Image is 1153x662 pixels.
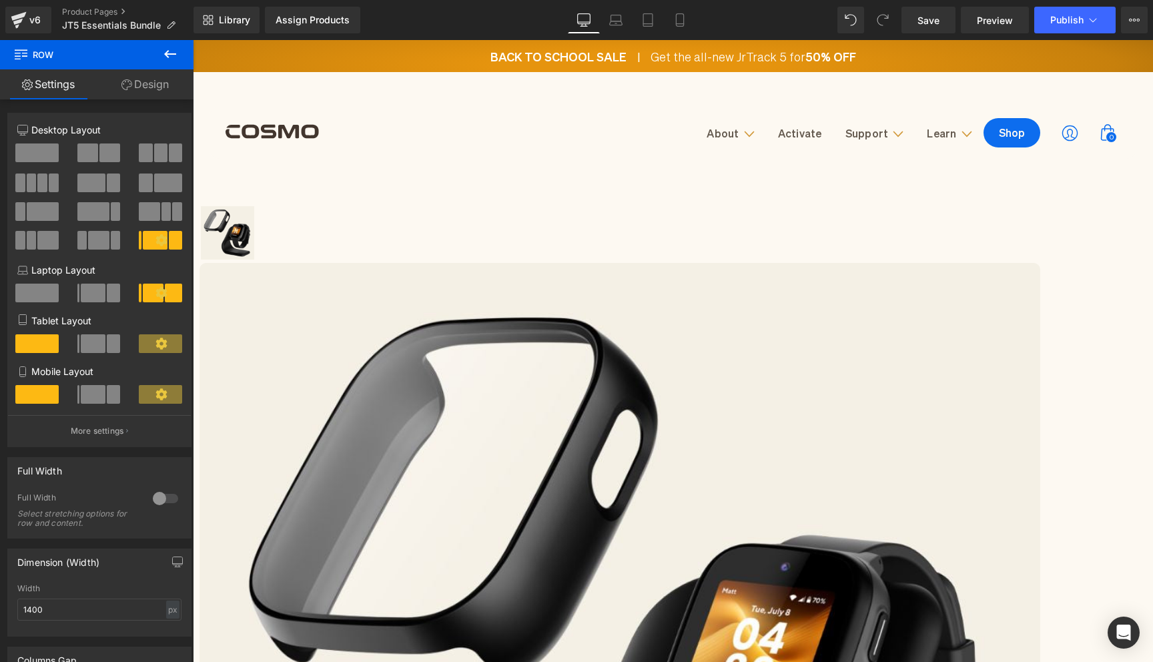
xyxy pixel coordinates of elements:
[857,78,897,108] a: Login to the Cosmo Together Parent Portal
[194,7,260,33] a: New Library
[71,425,124,437] p: More settings
[298,7,434,25] span: BACK TO SCHOOL SALE
[837,7,864,33] button: Undo
[13,40,147,69] span: Row
[902,79,929,106] a: 0
[568,7,600,33] a: Desktop
[600,7,632,33] a: Laptop
[219,14,250,26] span: Library
[17,458,62,476] div: Full Width
[17,492,139,507] div: Full Width
[62,7,194,17] a: Product Pages
[961,7,1029,33] a: Preview
[632,7,664,33] a: Tablet
[913,92,923,102] span: 0
[17,584,181,593] div: Width
[664,7,696,33] a: Mobile
[17,263,181,277] p: Laptop Layout
[17,599,181,621] input: auto
[17,509,137,528] div: Select stretching options for row and content.
[27,11,43,29] div: v6
[977,13,1013,27] span: Preview
[33,81,126,102] img: Cosmo Technologies, Inc.
[276,15,350,25] div: Assign Products
[1050,15,1084,25] span: Publish
[17,549,99,568] div: Dimension (Width)
[444,7,447,25] span: |
[458,7,663,25] span: Get the all-new JrTrack 5 for
[1121,7,1148,33] button: More
[8,166,61,220] img: JT5 Essentials Bundle
[97,69,194,99] a: Design
[8,415,191,446] button: More settings
[869,7,896,33] button: Redo
[613,8,663,24] strong: 50% OFF
[8,166,63,222] a: JT5 Essentials Bundle
[17,123,181,137] p: Desktop Layout
[1108,617,1140,649] div: Open Intercom Messenger
[62,20,161,31] span: JT5 Essentials Bundle
[166,601,179,619] div: px
[17,364,181,378] p: Mobile Layout
[917,13,939,27] span: Save
[17,314,181,328] p: Tablet Layout
[5,7,51,33] a: v6
[1034,7,1116,33] button: Publish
